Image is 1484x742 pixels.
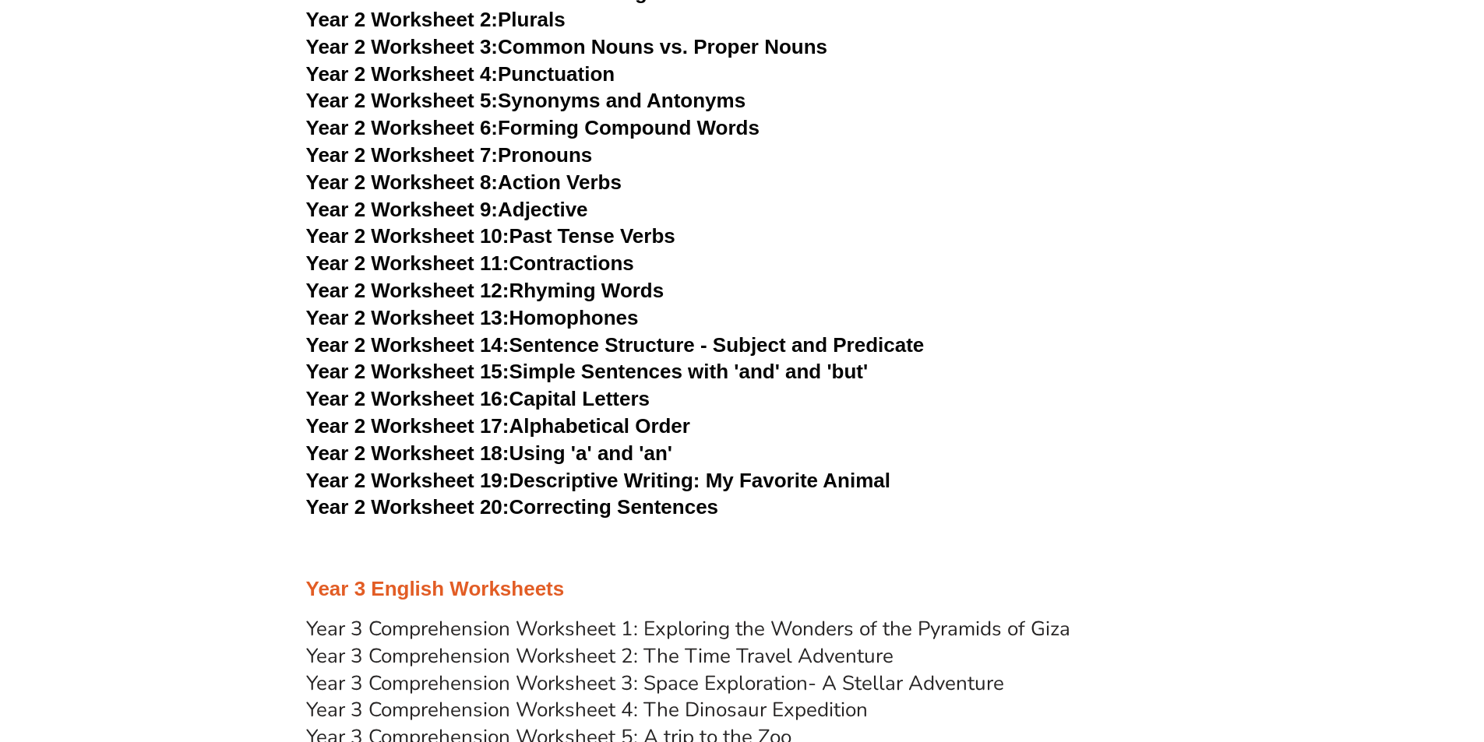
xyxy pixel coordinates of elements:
[306,615,1070,642] a: Year 3 Comprehension Worksheet 1: Exploring the Wonders of the Pyramids of Giza
[306,387,509,410] span: Year 2 Worksheet 16:
[306,469,509,492] span: Year 2 Worksheet 19:
[306,696,868,723] a: Year 3 Comprehension Worksheet 4: The Dinosaur Expedition
[306,387,650,410] a: Year 2 Worksheet 16:Capital Letters
[306,198,588,221] a: Year 2 Worksheet 9:Adjective
[306,670,1004,697] a: Year 3 Comprehension Worksheet 3: Space Exploration- A Stellar Adventure
[306,224,509,248] span: Year 2 Worksheet 10:
[306,576,1179,603] h3: Year 3 English Worksheets
[306,360,869,383] a: Year 2 Worksheet 15:Simple Sentences with 'and' and 'but'
[306,62,615,86] a: Year 2 Worksheet 4:Punctuation
[306,143,593,167] a: Year 2 Worksheet 7:Pronouns
[306,89,746,112] a: Year 2 Worksheet 5:Synonyms and Antonyms
[306,469,890,492] a: Year 2 Worksheet 19:Descriptive Writing: My Favorite Animal
[306,8,499,31] span: Year 2 Worksheet 2:
[306,116,499,139] span: Year 2 Worksheet 6:
[306,279,664,302] a: Year 2 Worksheet 12:Rhyming Words
[306,333,509,357] span: Year 2 Worksheet 14:
[306,89,499,112] span: Year 2 Worksheet 5:
[306,360,509,383] span: Year 2 Worksheet 15:
[306,306,509,329] span: Year 2 Worksheet 13:
[306,333,925,357] a: Year 2 Worksheet 14:Sentence Structure - Subject and Predicate
[306,143,499,167] span: Year 2 Worksheet 7:
[306,441,509,465] span: Year 2 Worksheet 18:
[306,441,672,465] a: Year 2 Worksheet 18:Using 'a' and 'an'
[306,495,719,519] a: Year 2 Worksheet 20:Correcting Sentences
[306,35,828,58] a: Year 2 Worksheet 3:Common Nouns vs. Proper Nouns
[306,642,894,670] a: Year 3 Comprehension Worksheet 2: The Time Travel Adventure
[306,171,622,194] a: Year 2 Worksheet 8:Action Verbs
[306,171,499,194] span: Year 2 Worksheet 8:
[306,414,509,438] span: Year 2 Worksheet 17:
[306,495,509,519] span: Year 2 Worksheet 20:
[306,251,509,275] span: Year 2 Worksheet 11:
[306,279,509,302] span: Year 2 Worksheet 12:
[306,224,675,248] a: Year 2 Worksheet 10:Past Tense Verbs
[306,35,499,58] span: Year 2 Worksheet 3:
[306,251,634,275] a: Year 2 Worksheet 11:Contractions
[306,62,499,86] span: Year 2 Worksheet 4:
[306,414,690,438] a: Year 2 Worksheet 17:Alphabetical Order
[306,8,566,31] a: Year 2 Worksheet 2:Plurals
[1225,566,1484,742] iframe: Chat Widget
[306,116,760,139] a: Year 2 Worksheet 6:Forming Compound Words
[306,306,639,329] a: Year 2 Worksheet 13:Homophones
[306,198,499,221] span: Year 2 Worksheet 9:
